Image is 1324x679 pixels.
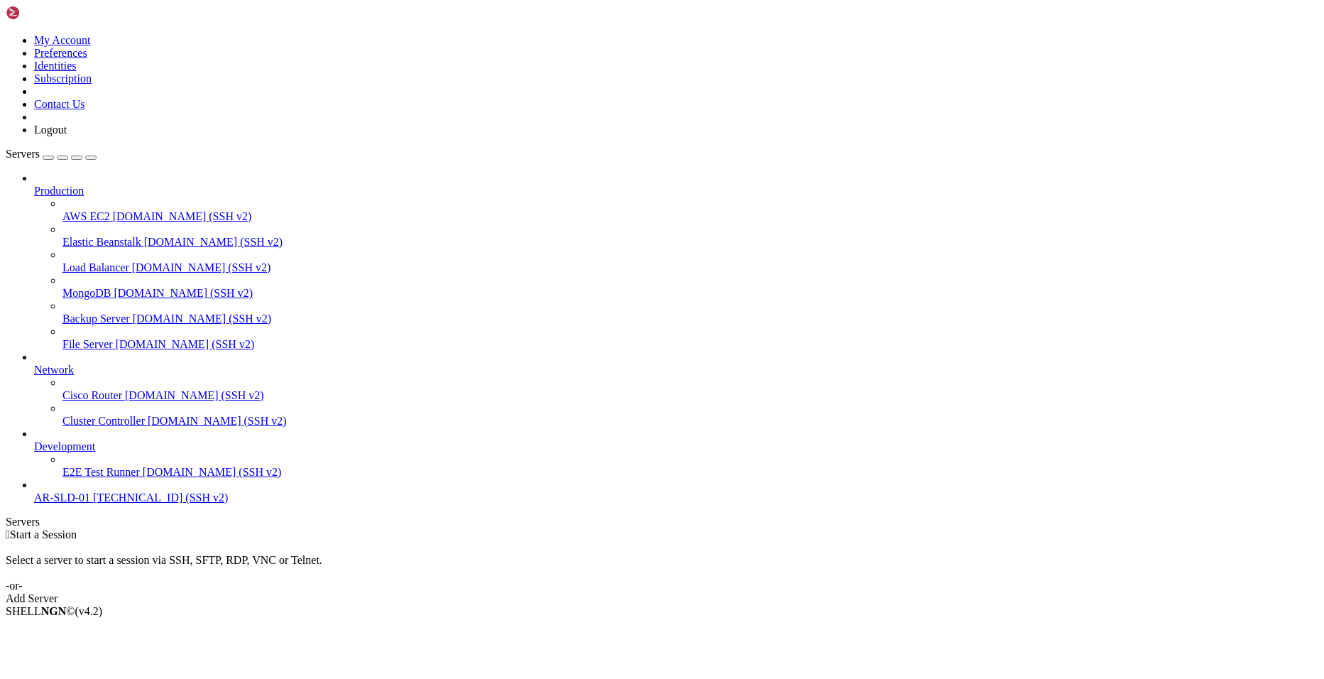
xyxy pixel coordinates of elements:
li: Network [34,351,1318,428]
span: Backup Server [62,313,130,325]
span: Start a Session [10,528,77,541]
a: Network [34,364,1318,376]
a: Servers [6,148,97,160]
span: Elastic Beanstalk [62,236,141,248]
span: [DOMAIN_NAME] (SSH v2) [133,313,272,325]
a: Contact Us [34,98,85,110]
span: [DOMAIN_NAME] (SSH v2) [143,466,282,478]
span: [DOMAIN_NAME] (SSH v2) [148,415,287,427]
a: Logout [34,124,67,136]
a: Subscription [34,72,92,85]
span: [DOMAIN_NAME] (SSH v2) [116,338,255,350]
a: Elastic Beanstalk [DOMAIN_NAME] (SSH v2) [62,236,1318,249]
span:  [6,528,10,541]
span: Servers [6,148,40,160]
span: 4.2.0 [75,605,103,617]
span: [DOMAIN_NAME] (SSH v2) [132,261,271,273]
li: File Server [DOMAIN_NAME] (SSH v2) [62,325,1318,351]
li: AR-SLD-01 [TECHNICAL_ID] (SSH v2) [34,479,1318,504]
a: MongoDB [DOMAIN_NAME] (SSH v2) [62,287,1318,300]
div: Add Server [6,592,1318,605]
a: Production [34,185,1318,197]
li: Cluster Controller [DOMAIN_NAME] (SSH v2) [62,402,1318,428]
a: Development [34,440,1318,453]
li: E2E Test Runner [DOMAIN_NAME] (SSH v2) [62,453,1318,479]
span: MongoDB [62,287,111,299]
span: File Server [62,338,113,350]
span: [DOMAIN_NAME] (SSH v2) [114,287,253,299]
li: Cisco Router [DOMAIN_NAME] (SSH v2) [62,376,1318,402]
li: MongoDB [DOMAIN_NAME] (SSH v2) [62,274,1318,300]
li: Elastic Beanstalk [DOMAIN_NAME] (SSH v2) [62,223,1318,249]
li: Load Balancer [DOMAIN_NAME] (SSH v2) [62,249,1318,274]
span: AR-SLD-01 [34,491,90,504]
span: [DOMAIN_NAME] (SSH v2) [113,210,252,222]
a: Cluster Controller [DOMAIN_NAME] (SSH v2) [62,415,1318,428]
a: E2E Test Runner [DOMAIN_NAME] (SSH v2) [62,466,1318,479]
a: Identities [34,60,77,72]
img: Shellngn [6,6,87,20]
div: Select a server to start a session via SSH, SFTP, RDP, VNC or Telnet. -or- [6,541,1318,592]
a: AR-SLD-01 [TECHNICAL_ID] (SSH v2) [34,491,1318,504]
span: Load Balancer [62,261,129,273]
div: Servers [6,516,1318,528]
a: Backup Server [DOMAIN_NAME] (SSH v2) [62,313,1318,325]
a: AWS EC2 [DOMAIN_NAME] (SSH v2) [62,210,1318,223]
li: Production [34,172,1318,351]
li: Development [34,428,1318,479]
li: AWS EC2 [DOMAIN_NAME] (SSH v2) [62,197,1318,223]
span: Cluster Controller [62,415,145,427]
li: Backup Server [DOMAIN_NAME] (SSH v2) [62,300,1318,325]
a: File Server [DOMAIN_NAME] (SSH v2) [62,338,1318,351]
span: Network [34,364,74,376]
span: [DOMAIN_NAME] (SSH v2) [125,389,264,401]
b: NGN [41,605,67,617]
span: Development [34,440,95,452]
span: AWS EC2 [62,210,110,222]
span: E2E Test Runner [62,466,140,478]
span: SHELL © [6,605,102,617]
span: [TECHNICAL_ID] (SSH v2) [93,491,228,504]
span: Cisco Router [62,389,122,401]
a: Preferences [34,47,87,59]
a: Load Balancer [DOMAIN_NAME] (SSH v2) [62,261,1318,274]
span: [DOMAIN_NAME] (SSH v2) [144,236,283,248]
span: Production [34,185,84,197]
a: My Account [34,34,91,46]
a: Cisco Router [DOMAIN_NAME] (SSH v2) [62,389,1318,402]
